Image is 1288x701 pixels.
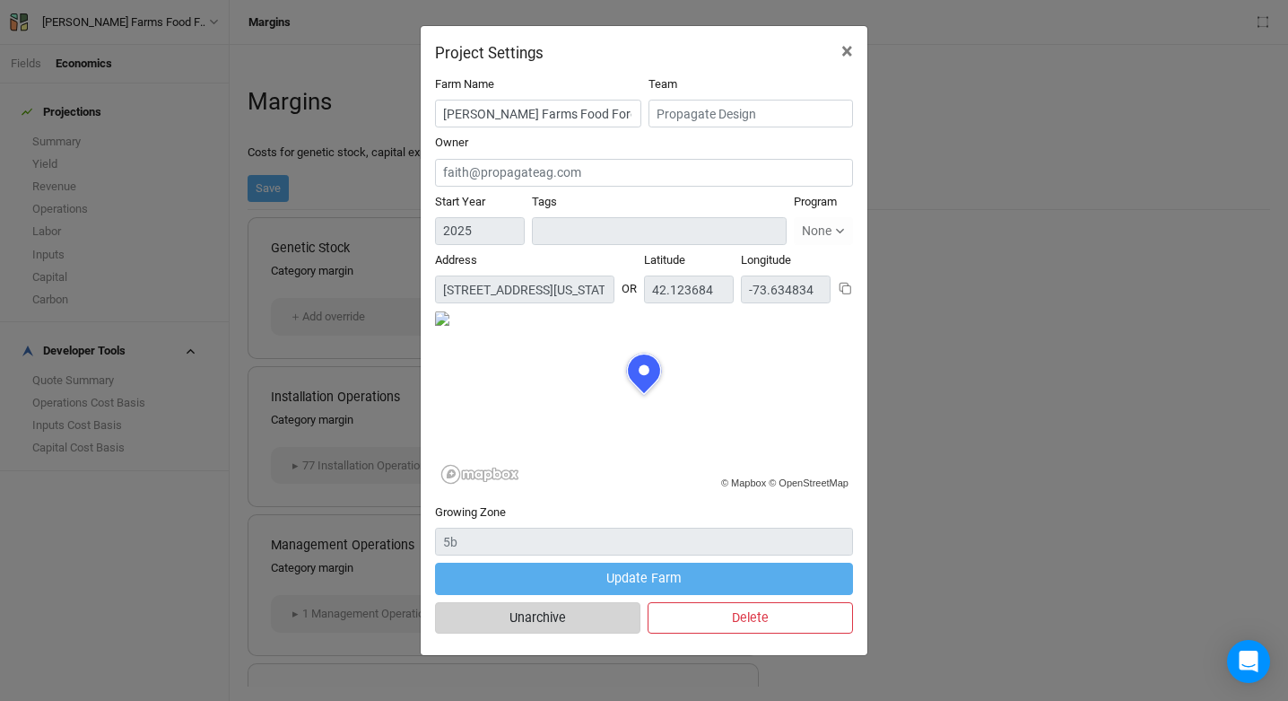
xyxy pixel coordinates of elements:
span: × [841,39,853,64]
button: Update Farm [435,563,853,594]
div: OR [622,267,637,297]
a: © OpenStreetMap [769,478,849,488]
input: Start Year [435,217,525,245]
label: Growing Zone [435,504,506,521]
button: None [794,217,853,245]
label: Farm Name [435,76,494,92]
a: Mapbox logo [440,464,519,485]
label: Team [648,76,677,92]
button: Unarchive [435,602,640,634]
label: Owner [435,135,468,151]
input: Latitude [644,276,734,303]
input: Propagate Design [648,100,853,127]
input: 5b [435,528,853,556]
input: Project/Farm Name [435,100,641,127]
h2: Project Settings [435,44,544,62]
label: Latitude [644,252,685,268]
label: Start Year [435,194,485,210]
button: Copy [838,281,853,296]
label: Tags [532,194,557,210]
input: Longitude [741,276,831,303]
label: Program [794,194,837,210]
label: Longitude [741,252,791,268]
a: © Mapbox [721,478,766,488]
input: faith@propagateag.com [435,159,853,187]
button: Delete [648,602,853,634]
button: Close [827,26,867,76]
label: Address [435,252,477,268]
div: None [802,222,831,241]
div: Open Intercom Messenger [1227,640,1270,683]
